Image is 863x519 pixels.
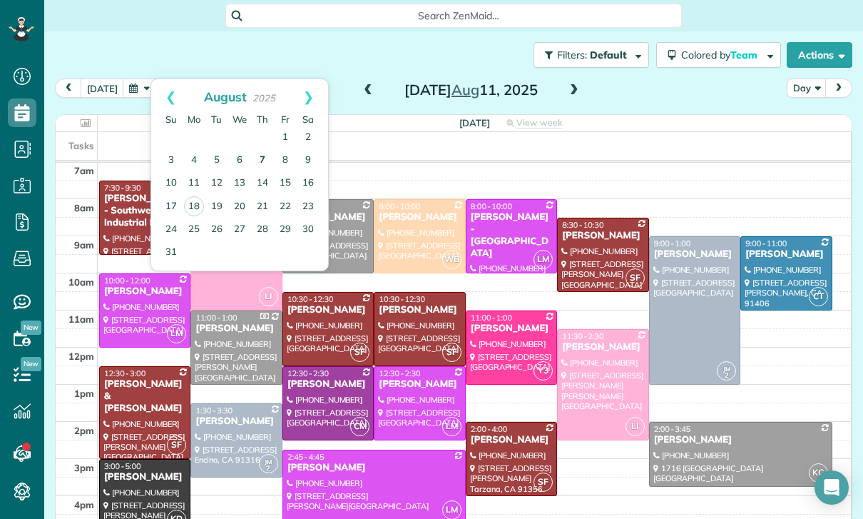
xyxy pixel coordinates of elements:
[228,218,251,241] a: 27
[533,250,553,269] span: LM
[516,117,562,129] span: View week
[151,79,190,115] a: Prev
[265,458,272,465] span: JM
[103,378,186,415] div: [PERSON_NAME] & [PERSON_NAME]
[287,304,369,316] div: [PERSON_NAME]
[442,343,461,362] span: SF
[350,343,369,362] span: SF
[378,378,461,390] div: [PERSON_NAME]
[561,341,644,353] div: [PERSON_NAME]
[259,287,278,306] span: LI
[195,323,277,335] div: [PERSON_NAME]
[787,79,827,98] button: Day
[533,42,649,68] button: Filters: Default
[21,357,41,371] span: New
[160,241,183,264] a: 31
[74,165,94,176] span: 7am
[68,276,94,288] span: 10am
[74,425,94,436] span: 2pm
[104,183,141,193] span: 7:30 - 9:30
[287,368,329,378] span: 12:30 - 2:30
[184,196,204,216] a: 18
[104,461,141,471] span: 3:00 - 5:00
[656,42,781,68] button: Colored byTeam
[562,220,603,230] span: 8:30 - 10:30
[81,79,124,98] button: [DATE]
[825,79,852,98] button: next
[205,218,228,241] a: 26
[74,388,94,399] span: 1pm
[451,81,479,99] span: Aug
[287,378,369,390] div: [PERSON_NAME]
[160,196,183,218] a: 17
[252,92,275,104] span: 2025
[730,49,760,61] span: Team
[533,361,553,381] span: Y3
[160,172,183,195] a: 10
[809,463,828,483] span: KC
[233,114,247,125] span: Wednesday
[787,42,852,68] button: Actions
[228,149,251,172] a: 6
[228,196,251,218] a: 20
[297,149,320,172] a: 9
[653,434,828,446] div: [PERSON_NAME]
[281,114,290,125] span: Friday
[21,321,41,335] span: New
[289,79,328,115] a: Next
[297,172,320,195] a: 16
[625,268,645,288] span: SF
[251,149,274,172] a: 7
[557,49,587,61] span: Filters:
[274,126,297,149] a: 1
[274,149,297,172] a: 8
[378,304,461,316] div: [PERSON_NAME]
[195,313,237,323] span: 11:00 - 1:00
[167,435,186,455] span: SF
[205,172,228,195] a: 12
[165,114,177,125] span: Sunday
[302,114,314,125] span: Saturday
[809,287,828,306] span: CT
[297,126,320,149] a: 2
[470,211,553,260] div: [PERSON_NAME] - [GEOGRAPHIC_DATA]
[74,202,94,213] span: 8am
[211,114,222,125] span: Tuesday
[68,140,94,151] span: Tasks
[379,294,425,304] span: 10:30 - 12:30
[287,452,325,462] span: 2:45 - 4:45
[205,196,228,218] a: 19
[654,238,691,248] span: 9:00 - 1:00
[55,79,82,98] button: prev
[257,114,268,125] span: Thursday
[718,369,735,383] small: 2
[104,276,150,286] span: 10:00 - 12:00
[188,114,200,125] span: Monday
[74,239,94,251] span: 9am
[287,294,334,304] span: 10:30 - 12:30
[745,238,787,248] span: 9:00 - 11:00
[471,313,512,323] span: 11:00 - 1:00
[459,117,490,129] span: [DATE]
[274,196,297,218] a: 22
[167,324,186,343] span: LM
[183,218,205,241] a: 25
[470,323,553,335] div: [PERSON_NAME]
[183,172,205,195] a: 11
[442,250,461,269] span: WB
[297,218,320,241] a: 30
[74,462,94,473] span: 3pm
[723,365,730,373] span: JM
[297,196,320,218] a: 23
[103,193,186,229] div: [PERSON_NAME] - Southwest Industrial Electric
[654,424,691,434] span: 2:00 - 3:45
[205,149,228,172] a: 5
[561,230,644,242] div: [PERSON_NAME]
[251,196,274,218] a: 21
[104,368,145,378] span: 12:30 - 3:00
[526,42,649,68] a: Filters: Default
[251,218,274,241] a: 28
[228,172,251,195] a: 13
[382,82,560,98] h2: [DATE] 11, 2025
[533,473,553,492] span: SF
